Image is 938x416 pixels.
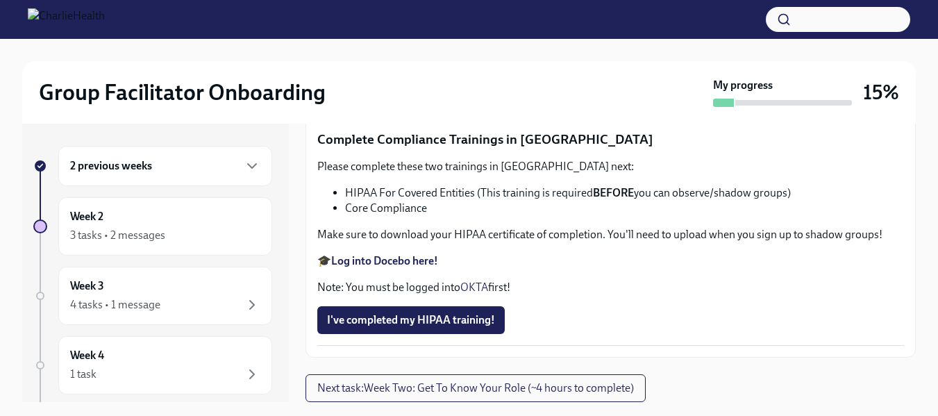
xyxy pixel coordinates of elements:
div: 1 task [70,367,97,382]
strong: BEFORE [593,186,634,199]
a: OKTA [460,281,488,294]
h2: Group Facilitator Onboarding [39,78,326,106]
span: Next task : Week Two: Get To Know Your Role (~4 hours to complete) [317,381,634,395]
p: 🎓 [317,253,904,269]
a: Week 34 tasks • 1 message [33,267,272,325]
div: 2 previous weeks [58,146,272,186]
strong: My progress [713,78,773,93]
p: Note: You must be logged into first! [317,280,904,295]
a: Log into Docebo here! [331,254,438,267]
a: Week 23 tasks • 2 messages [33,197,272,256]
div: 3 tasks • 2 messages [70,228,165,243]
li: Core Compliance [345,201,904,216]
span: I've completed my HIPAA training! [327,313,495,327]
li: HIPAA For Covered Entities (This training is required you can observe/shadow groups) [345,185,904,201]
p: Make sure to download your HIPAA certificate of completion. You'll need to upload when you sign u... [317,227,904,242]
h6: Week 4 [70,348,104,363]
a: Week 41 task [33,336,272,394]
button: Next task:Week Two: Get To Know Your Role (~4 hours to complete) [305,374,646,402]
h6: Week 3 [70,278,104,294]
h3: 15% [863,80,899,105]
h6: Week 2 [70,209,103,224]
p: Complete Compliance Trainings in [GEOGRAPHIC_DATA] [317,131,904,149]
p: Please complete these two trainings in [GEOGRAPHIC_DATA] next: [317,159,904,174]
div: 4 tasks • 1 message [70,297,160,313]
img: CharlieHealth [28,8,105,31]
button: I've completed my HIPAA training! [317,306,505,334]
h6: 2 previous weeks [70,158,152,174]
